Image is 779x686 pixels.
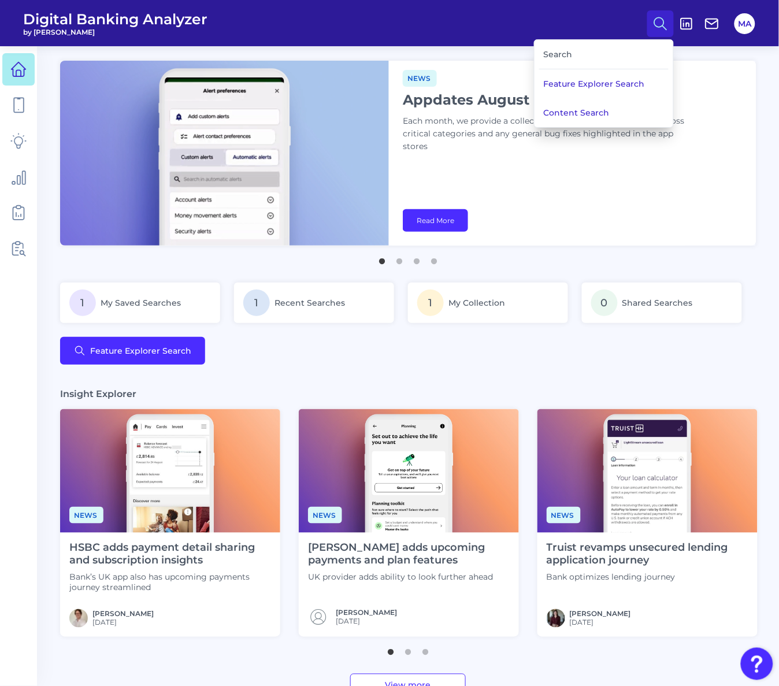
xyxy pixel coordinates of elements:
span: Digital Banking Analyzer [23,10,207,28]
p: UK provider adds ability to look further ahead [308,572,510,583]
a: News [308,509,342,520]
button: MA [735,13,755,34]
a: 1My Collection [408,283,568,323]
button: 1 [376,253,388,264]
span: by [PERSON_NAME] [23,28,207,36]
h3: Insight Explorer [60,388,136,400]
h4: HSBC adds payment detail sharing and subscription insights [69,542,271,567]
button: Content Search [535,98,673,127]
h1: Appdates August [403,91,692,108]
div: Search [539,40,669,69]
button: 3 [420,644,431,655]
h4: Truist revamps unsecured lending application journey [547,542,748,567]
span: Recent Searches [274,298,345,308]
span: News [403,70,437,87]
span: My Saved Searches [101,298,181,308]
span: [DATE] [92,618,154,627]
button: Open Resource Center [741,648,773,680]
a: [PERSON_NAME] [570,610,631,618]
a: 1My Saved Searches [60,283,220,323]
img: News - Phone (4).png [299,409,519,533]
span: [DATE] [570,618,631,627]
img: RNFetchBlobTmp_0b8yx2vy2p867rz195sbp4h.png [547,609,565,628]
span: 1 [417,290,444,316]
span: News [547,507,581,524]
span: Feature Explorer Search [90,346,191,355]
img: bannerImg [60,61,389,246]
img: News - Phone (3).png [537,409,758,533]
a: News [403,72,437,83]
button: 1 [385,644,396,655]
img: News - Phone.png [60,409,280,533]
button: 3 [411,253,422,264]
span: News [69,507,103,524]
img: MIchael McCaw [69,609,88,628]
p: Bank optimizes lending journey [547,572,748,583]
a: 0Shared Searches [582,283,742,323]
span: 1 [69,290,96,316]
a: [PERSON_NAME] [92,610,154,618]
span: Shared Searches [622,298,693,308]
p: Each month, we provide a collection of notable in-app updates across critical categories and any ... [403,115,692,153]
a: [PERSON_NAME] [336,609,397,617]
span: News [308,507,342,524]
a: News [547,509,581,520]
span: [DATE] [336,617,397,626]
button: 2 [402,644,414,655]
button: 2 [394,253,405,264]
button: 4 [428,253,440,264]
span: 0 [591,290,618,316]
span: My Collection [448,298,505,308]
button: Feature Explorer Search [535,69,673,98]
a: News [69,509,103,520]
p: Bank’s UK app also has upcoming payments journey streamlined [69,572,271,593]
a: Read More [403,209,468,232]
h4: [PERSON_NAME] adds upcoming payments and plan features [308,542,510,567]
button: Feature Explorer Search [60,337,205,365]
span: 1 [243,290,270,316]
a: 1Recent Searches [234,283,394,323]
